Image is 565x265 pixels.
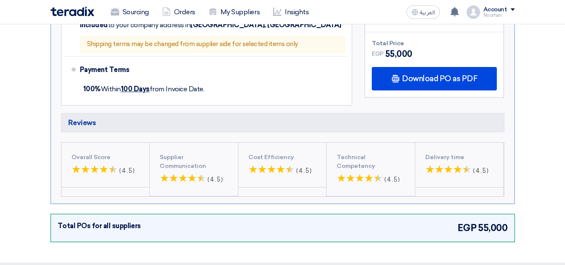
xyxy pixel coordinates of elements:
[99,162,108,178] span: ★
[337,153,405,170] div: Technical Competency
[373,170,378,186] span: ★
[207,176,224,183] span: (4.5)
[248,162,258,178] span: ★
[420,10,435,15] span: العربية
[108,162,113,178] span: ★
[90,162,99,178] span: ★
[119,167,135,175] span: (4.5)
[169,170,178,186] span: ★
[276,162,285,178] span: ★
[178,170,187,186] span: ★
[364,170,373,186] span: ★
[483,6,507,13] div: Account
[190,21,341,29] span: [GEOGRAPHIC_DATA], [GEOGRAPHIC_DATA]
[267,162,276,178] span: ★
[327,143,415,196] button: Technical Competency ★★ ★★ ★★ ★★ ★★ (4.5)
[80,60,339,80] div: Payment Terms
[355,170,364,186] span: ★
[337,170,346,186] span: ★
[187,170,197,186] span: ★
[202,3,266,21] a: My Suppliers
[415,143,504,188] button: Delivery time ★★ ★★ ★★ ★★ ★★ (4.5)
[458,221,477,235] span: EGP
[160,170,169,186] span: ★
[444,162,453,178] span: ★
[80,36,345,53] div: Shipping terms may be changed from supplier side for selected items only
[346,170,355,186] span: ★
[80,21,108,29] span: Included
[402,75,477,82] span: Download PO as PDF
[285,162,294,178] span: ★
[150,143,238,196] button: Supplier Communication ★★ ★★ ★★ ★★ ★★ (4.5)
[478,221,507,235] span: 55,000
[61,113,504,132] h5: Reviews
[425,162,435,178] span: ★
[453,162,462,178] span: ★
[248,153,317,162] div: Cost Efficiency
[473,167,489,175] span: (4.5)
[373,170,383,186] span: ★
[435,162,444,178] span: ★
[83,85,205,93] span: Within from Invoice Date.
[258,162,267,178] span: ★
[462,162,467,178] span: ★
[372,39,497,48] div: Total Price
[72,162,81,178] span: ★
[121,85,150,93] u: 100 Days
[406,5,440,19] button: العربية
[108,162,118,178] span: ★
[104,3,156,21] a: Sourcing
[285,162,290,178] span: ★
[81,162,90,178] span: ★
[197,170,206,186] span: ★
[108,21,191,29] span: to your company address in
[384,176,401,183] span: (4.5)
[58,221,141,231] div: Total POs for all suppliers
[51,7,94,16] img: Teradix logo
[425,153,493,162] div: Delivery time
[385,48,412,60] span: 55,000
[160,153,228,170] div: Supplier Communication
[266,3,315,21] a: Insights
[61,143,150,188] button: Overall Score ★★ ★★ ★★ ★★ ★★ (4.5)
[72,153,140,162] div: Overall Score
[483,13,515,18] div: Nourhan
[372,49,383,58] span: EGP
[156,3,202,21] a: Orders
[296,167,312,175] span: (4.5)
[83,85,101,93] strong: 100%
[197,170,201,186] span: ★
[462,162,471,178] span: ★
[467,5,480,19] img: profile_test.png
[238,143,327,188] button: Cost Efficiency ★★ ★★ ★★ ★★ ★★ (4.5)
